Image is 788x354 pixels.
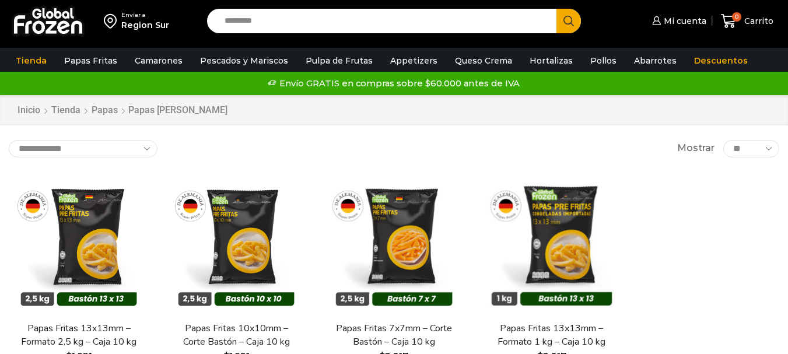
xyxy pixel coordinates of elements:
a: Papas Fritas 7x7mm – Corte Bastón – Caja 10 kg [331,322,457,349]
span: Carrito [741,15,773,27]
a: Abarrotes [628,50,682,72]
a: Queso Crema [449,50,518,72]
a: Pollos [584,50,622,72]
a: Descuentos [688,50,754,72]
div: Region Sur [121,19,169,31]
a: Papas Fritas 13x13mm – Formato 1 kg – Caja 10 kg [489,322,615,349]
a: Camarones [129,50,188,72]
a: Tienda [51,104,81,117]
a: Pulpa de Frutas [300,50,379,72]
a: Papas Fritas 13x13mm – Formato 2,5 kg – Caja 10 kg [16,322,142,349]
a: 0 Carrito [718,8,776,35]
a: Papas [91,104,118,117]
a: Hortalizas [524,50,579,72]
img: address-field-icon.svg [104,11,121,31]
a: Papas Fritas [58,50,123,72]
div: Enviar a [121,11,169,19]
a: Mi cuenta [649,9,706,33]
span: 0 [732,12,741,22]
a: Appetizers [384,50,443,72]
a: Papas Fritas 10x10mm – Corte Bastón – Caja 10 kg [173,322,299,349]
a: Tienda [10,50,52,72]
span: Mi cuenta [661,15,706,27]
a: Inicio [17,104,41,117]
h1: Papas [PERSON_NAME] [128,104,227,115]
a: Pescados y Mariscos [194,50,294,72]
span: Mostrar [677,142,715,155]
select: Pedido de la tienda [9,140,157,157]
button: Search button [556,9,581,33]
nav: Breadcrumb [17,104,227,117]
